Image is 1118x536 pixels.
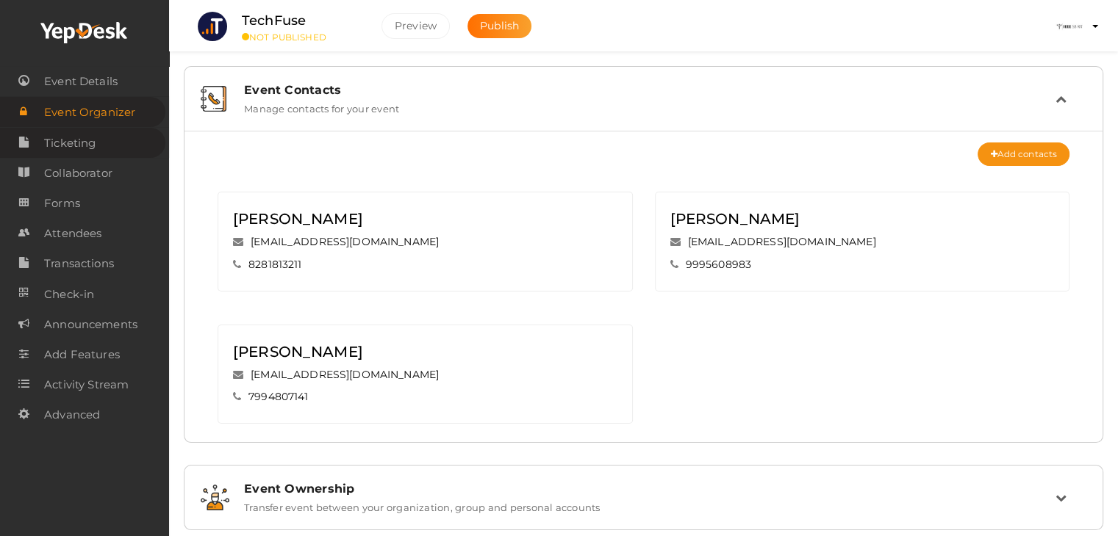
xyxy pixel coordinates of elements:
span: Activity Stream [44,370,129,399]
span: Transactions [44,249,114,278]
label: TechFuse [242,10,306,32]
span: Check-in [44,280,94,309]
div: 7994807141 [233,385,617,408]
img: skills.svg [201,485,229,510]
div: Event Contacts [244,83,1056,97]
button: Add contacts [978,142,1069,166]
span: Attendees [44,219,101,248]
div: Event Ownership [244,482,1056,496]
label: Transfer event between your organization, group and personal accounts [244,496,601,513]
a: Event Contacts Manage contacts for your event [192,104,1095,117]
a: Event Ownership Transfer event between your organization, group and personal accounts [192,502,1095,516]
button: Publish [467,14,531,38]
span: Add Features [44,340,120,369]
div: [PERSON_NAME] [233,207,559,231]
div: [EMAIL_ADDRESS][DOMAIN_NAME] [233,363,617,386]
span: Ticketing [44,128,96,158]
span: Forms [44,189,80,218]
label: Manage contacts for your event [244,97,399,115]
div: [EMAIL_ADDRESS][DOMAIN_NAME] [670,231,1055,253]
div: [PERSON_NAME] [233,340,559,363]
div: 8281813211 [233,253,617,276]
span: Collaborator [44,159,112,188]
button: Preview [381,13,450,39]
span: Advanced [44,400,100,430]
span: Announcements [44,310,137,339]
small: NOT PUBLISHED [242,32,359,43]
img: LQADMMWL_small.png [198,12,227,41]
div: [EMAIL_ADDRESS][DOMAIN_NAME] [233,231,617,253]
span: Event Details [44,67,118,96]
div: 9995608983 [670,253,1055,276]
div: [PERSON_NAME] [670,207,997,231]
img: phone-book.svg [201,86,226,112]
span: Publish [480,19,519,32]
img: ACg8ocLqu5jM_oAeKNg0It_CuzWY7FqhiTBdQx-M6CjW58AJd_s4904=s100 [1055,12,1084,41]
span: Event Organizer [44,98,135,127]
